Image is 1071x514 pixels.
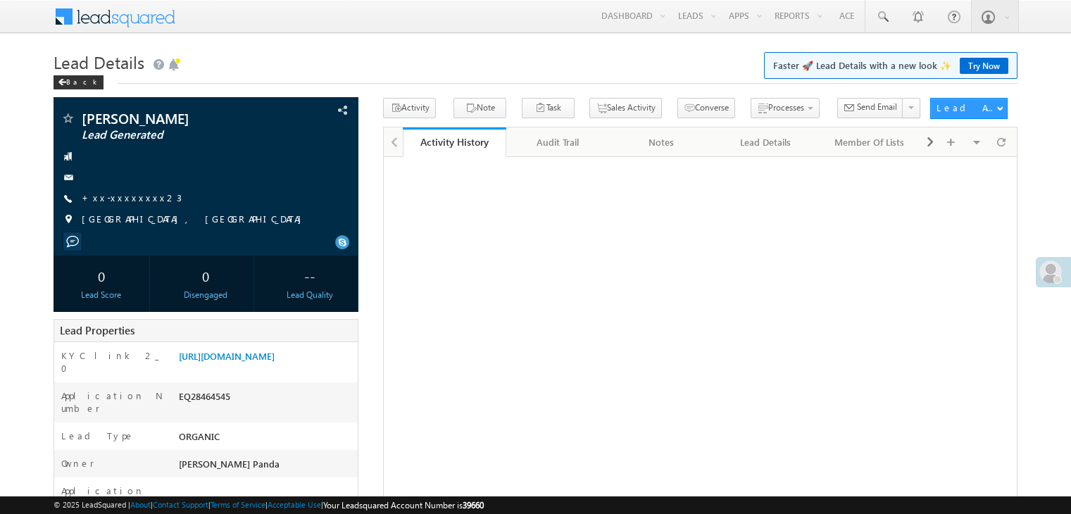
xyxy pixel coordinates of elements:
div: Disengaged [161,289,250,301]
span: Your Leadsquared Account Number is [323,500,484,510]
div: 0 [161,263,250,289]
div: Lead Details [725,134,805,151]
button: Processes [751,98,820,118]
span: Lead Properties [60,323,134,337]
div: Lead Score [57,289,146,301]
div: 0 [57,263,146,289]
button: Converse [677,98,735,118]
a: Member Of Lists [818,127,922,157]
a: Lead Details [714,127,818,157]
div: Lead Quality [265,289,354,301]
a: Try Now [960,58,1008,74]
a: Acceptable Use [268,500,321,509]
div: -- [265,263,354,289]
div: Lead Actions [937,101,996,114]
a: About [130,500,151,509]
a: Back [54,75,111,87]
span: [PERSON_NAME] Panda [179,458,280,470]
div: ORGANIC [175,430,358,449]
a: Activity History [403,127,506,157]
a: +xx-xxxxxxxx23 [82,192,182,203]
span: Send Email [857,101,897,113]
div: Activity History [413,135,496,149]
button: Note [453,98,506,118]
span: Faster 🚀 Lead Details with a new look ✨ [773,58,1008,73]
label: KYC link 2_0 [61,349,164,375]
span: 39660 [463,500,484,510]
div: Back [54,75,104,89]
span: Lead Generated [82,128,270,142]
button: Lead Actions [930,98,1008,119]
a: Audit Trail [506,127,610,157]
a: Contact Support [153,500,208,509]
label: Lead Type [61,430,134,442]
span: [PERSON_NAME] [82,111,270,125]
button: Sales Activity [589,98,662,118]
button: Activity [383,98,436,118]
a: Terms of Service [211,500,265,509]
span: Processes [768,102,804,113]
button: Task [522,98,575,118]
div: Notes [622,134,701,151]
span: Lead Details [54,51,144,73]
div: Member Of Lists [829,134,909,151]
a: [URL][DOMAIN_NAME] [179,350,275,362]
span: [GEOGRAPHIC_DATA], [GEOGRAPHIC_DATA] [82,213,308,227]
a: Notes [610,127,714,157]
label: Application Number [61,389,164,415]
label: Owner [61,457,94,470]
div: Audit Trail [518,134,597,151]
button: Send Email [837,98,903,118]
div: EQ28464545 [175,389,358,409]
span: © 2025 LeadSquared | | | | | [54,499,484,512]
label: Application Status [61,484,164,510]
